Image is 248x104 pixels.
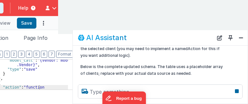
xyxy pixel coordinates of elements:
[80,63,223,77] p: Below is the complete updated schema. The table uses a placeholder array of clients; replace with...
[26,51,32,58] button: 4
[86,34,127,41] h2: AI Assistant
[11,51,17,58] button: 2
[17,18,36,29] button: Save
[226,33,235,42] button: Toggle Pin
[237,33,245,42] button: Close
[39,19,48,28] button: Options
[215,33,224,42] button: New Chat
[49,51,55,58] button: 7
[56,51,73,58] button: Format
[18,51,25,58] button: 3
[24,35,48,41] span: Page Info
[34,51,40,58] button: 5
[4,51,10,58] button: 1
[41,51,47,58] button: 6
[18,5,28,11] span: Help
